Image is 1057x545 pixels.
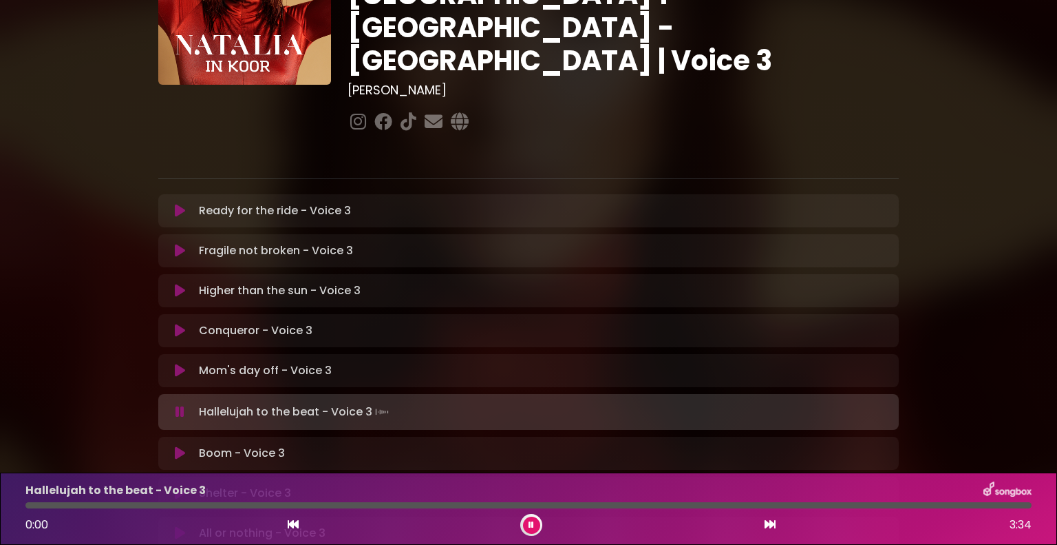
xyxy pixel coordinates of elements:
[372,402,392,422] img: waveform4.gif
[199,402,392,422] p: Hallelujah to the beat - Voice 3
[199,243,353,259] p: Fragile not broken - Voice 3
[25,482,206,499] p: Hallelujah to the beat - Voice 3
[1010,517,1032,533] span: 3:34
[25,517,48,533] span: 0:00
[199,445,285,462] p: Boom - Voice 3
[983,482,1032,500] img: songbox-logo-white.png
[199,362,332,379] p: Mom's day off - Voice 3
[199,322,312,339] p: Conqueror - Voice 3
[199,282,361,299] p: Higher than the sun - Voice 3
[199,203,351,219] p: Ready for the ride - Voice 3
[348,83,899,98] h3: [PERSON_NAME]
